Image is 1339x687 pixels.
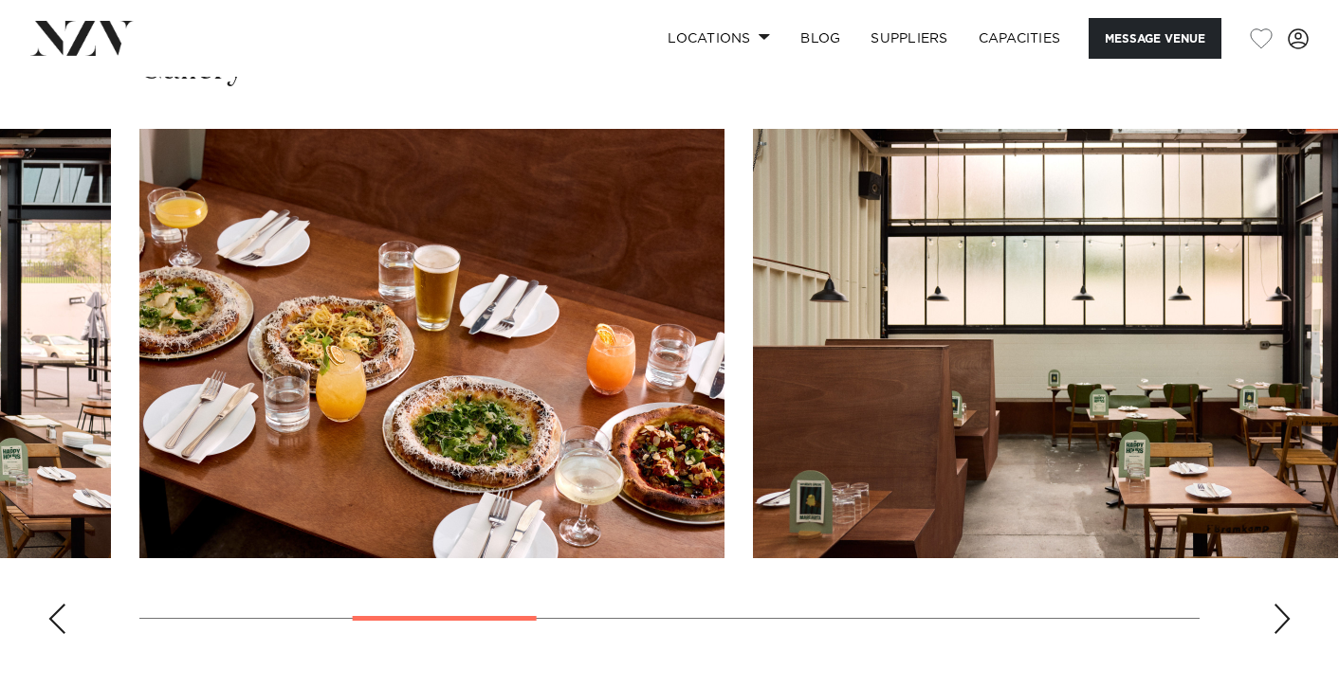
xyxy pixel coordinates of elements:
[1089,18,1221,59] button: Message Venue
[139,129,725,558] swiper-slide: 3 / 10
[652,18,785,59] a: Locations
[963,18,1076,59] a: Capacities
[855,18,963,59] a: SUPPLIERS
[30,21,134,55] img: nzv-logo.png
[753,129,1338,558] swiper-slide: 4 / 10
[785,18,855,59] a: BLOG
